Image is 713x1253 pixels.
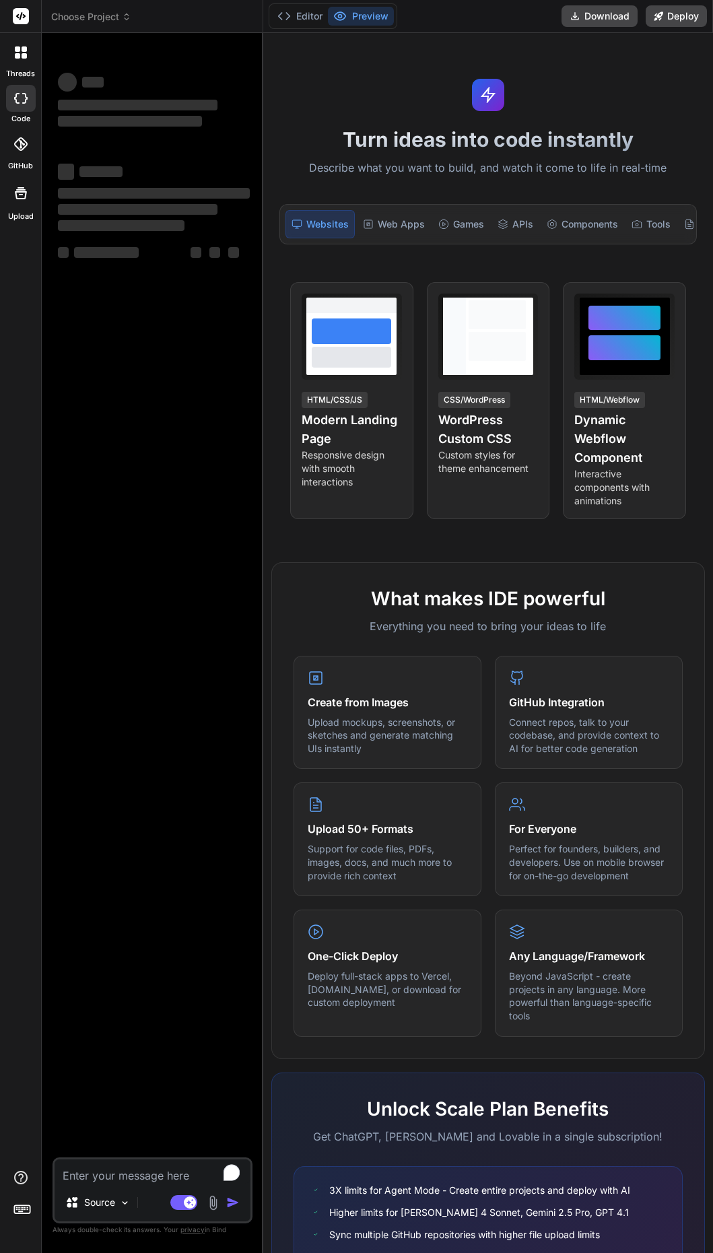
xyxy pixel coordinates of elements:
[82,77,104,88] span: ‌
[574,467,675,508] p: Interactive components with animations
[328,7,394,26] button: Preview
[574,392,645,408] div: HTML/Webflow
[294,1128,683,1145] p: Get ChatGPT, [PERSON_NAME] and Lovable in a single subscription!
[302,392,368,408] div: HTML/CSS/JS
[509,694,669,710] h4: GitHub Integration
[438,411,539,448] h4: WordPress Custom CSS
[509,948,669,964] h4: Any Language/Framework
[509,821,669,837] h4: For Everyone
[226,1196,240,1209] img: icon
[119,1197,131,1209] img: Pick Models
[84,1196,115,1209] p: Source
[509,716,669,755] p: Connect repos, talk to your codebase, and provide context to AI for better code generation
[8,160,33,172] label: GitHub
[58,220,184,231] span: ‌
[11,113,30,125] label: code
[58,116,202,127] span: ‌
[58,188,250,199] span: ‌
[308,948,467,964] h4: One-Click Deploy
[358,210,430,238] div: Web Apps
[302,448,402,489] p: Responsive design with smooth interactions
[58,100,217,110] span: ‌
[53,1223,252,1236] p: Always double-check its answers. Your in Bind
[58,73,77,92] span: ‌
[271,160,705,177] p: Describe what you want to build, and watch it come to life in real-time
[308,716,467,755] p: Upload mockups, screenshots, or sketches and generate matching UIs instantly
[294,618,683,634] p: Everything you need to bring your ideas to life
[562,5,638,27] button: Download
[294,584,683,613] h2: What makes IDE powerful
[329,1227,600,1242] span: Sync multiple GitHub repositories with higher file upload limits
[209,247,220,258] span: ‌
[646,5,707,27] button: Deploy
[294,1095,683,1123] h2: Unlock Scale Plan Benefits
[509,970,669,1022] p: Beyond JavaScript - create projects in any language. More powerful than language-specific tools
[308,970,467,1009] p: Deploy full-stack apps to Vercel, [DOMAIN_NAME], or download for custom deployment
[272,7,328,26] button: Editor
[285,210,355,238] div: Websites
[180,1225,205,1233] span: privacy
[8,211,34,222] label: Upload
[302,411,402,448] h4: Modern Landing Page
[509,842,669,882] p: Perfect for founders, builders, and developers. Use on mobile browser for on-the-go development
[51,10,131,24] span: Choose Project
[308,842,467,882] p: Support for code files, PDFs, images, docs, and much more to provide rich context
[438,448,539,475] p: Custom styles for theme enhancement
[308,694,467,710] h4: Create from Images
[191,247,201,258] span: ‌
[58,204,217,215] span: ‌
[205,1195,221,1211] img: attachment
[329,1205,629,1219] span: Higher limits for [PERSON_NAME] 4 Sonnet, Gemini 2.5 Pro, GPT 4.1
[58,164,74,180] span: ‌
[626,210,676,238] div: Tools
[228,247,239,258] span: ‌
[74,247,139,258] span: ‌
[6,68,35,79] label: threads
[329,1183,630,1197] span: 3X limits for Agent Mode - Create entire projects and deploy with AI
[574,411,675,467] h4: Dynamic Webflow Component
[55,1159,250,1184] textarea: To enrich screen reader interactions, please activate Accessibility in Grammarly extension settings
[438,392,510,408] div: CSS/WordPress
[541,210,623,238] div: Components
[58,247,69,258] span: ‌
[271,127,705,151] h1: Turn ideas into code instantly
[492,210,539,238] div: APIs
[79,166,123,177] span: ‌
[433,210,489,238] div: Games
[308,821,467,837] h4: Upload 50+ Formats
